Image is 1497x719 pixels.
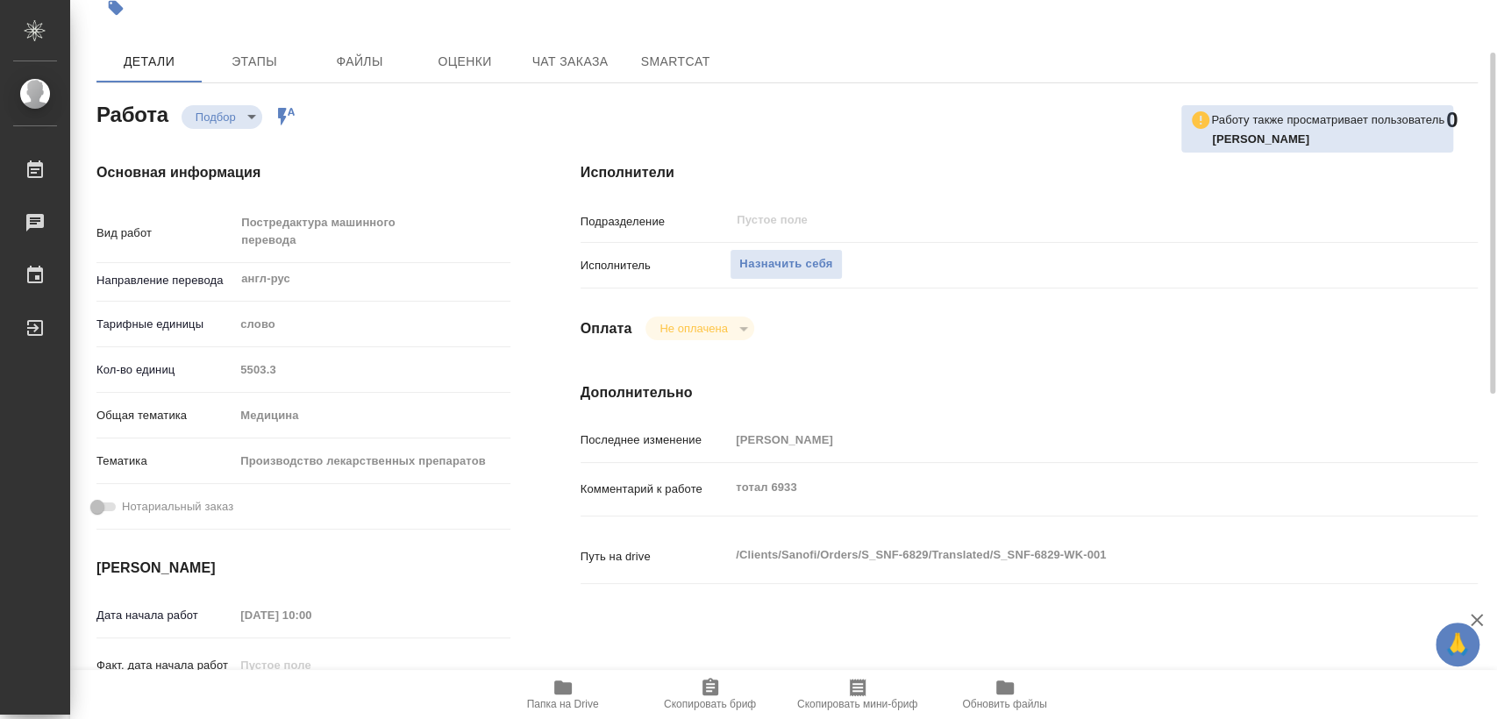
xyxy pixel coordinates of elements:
div: Производство лекарственных препаратов [234,446,510,476]
span: Детали [107,51,191,73]
button: Назначить себя [730,249,842,280]
button: Не оплачена [654,321,732,336]
p: Комментарий к работе [581,481,731,498]
h4: Оплата [581,318,632,339]
p: Кол-во единиц [96,361,234,379]
h4: Дополнительно [581,382,1478,403]
p: Тарифные единицы [96,316,234,333]
p: Горшкова Валентина [1212,131,1444,148]
p: Тематика [96,452,234,470]
div: Медицина [234,401,510,431]
button: Обновить файлы [931,670,1079,719]
h4: Исполнители [581,162,1478,183]
button: Скопировать бриф [637,670,784,719]
input: Пустое поле [234,602,388,628]
h2: 0 [1446,104,1458,134]
h2: Работа [96,97,168,129]
span: 🙏 [1443,626,1472,663]
input: Пустое поле [234,652,388,678]
span: Обновить файлы [962,698,1047,710]
p: Направление перевода [96,272,234,289]
p: Общая тематика [96,407,234,424]
b: [PERSON_NAME] [1212,132,1309,146]
p: Последнее изменение [581,431,731,449]
p: Исполнитель [581,257,731,274]
span: Этапы [212,51,296,73]
input: Пустое поле [234,357,510,382]
span: Скопировать бриф [664,698,756,710]
textarea: тотал 6933 [730,473,1402,502]
h4: Основная информация [96,162,510,183]
span: SmartCat [633,51,717,73]
button: Скопировать мини-бриф [784,670,931,719]
button: Подбор [190,110,241,125]
p: Вид работ [96,224,234,242]
p: Работу также просматривает пользователь [1211,111,1444,129]
input: Пустое поле [735,210,1361,231]
textarea: /Clients/Sanofi/Orders/S_SNF-6829/Translated/S_SNF-6829-WK-001 [730,540,1402,570]
button: 🙏 [1436,623,1479,666]
p: Дата начала работ [96,607,234,624]
span: Чат заказа [528,51,612,73]
span: Нотариальный заказ [122,498,233,516]
div: Подбор [645,317,753,340]
input: Пустое поле [730,427,1402,452]
span: Папка на Drive [527,698,599,710]
p: Путь на drive [581,548,731,566]
div: Подбор [182,105,262,129]
div: слово [234,310,510,339]
h4: [PERSON_NAME] [96,558,510,579]
span: Оценки [423,51,507,73]
span: Назначить себя [739,254,832,274]
p: Факт. дата начала работ [96,657,234,674]
span: Скопировать мини-бриф [797,698,917,710]
span: Файлы [317,51,402,73]
button: Папка на Drive [489,670,637,719]
p: Подразделение [581,213,731,231]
